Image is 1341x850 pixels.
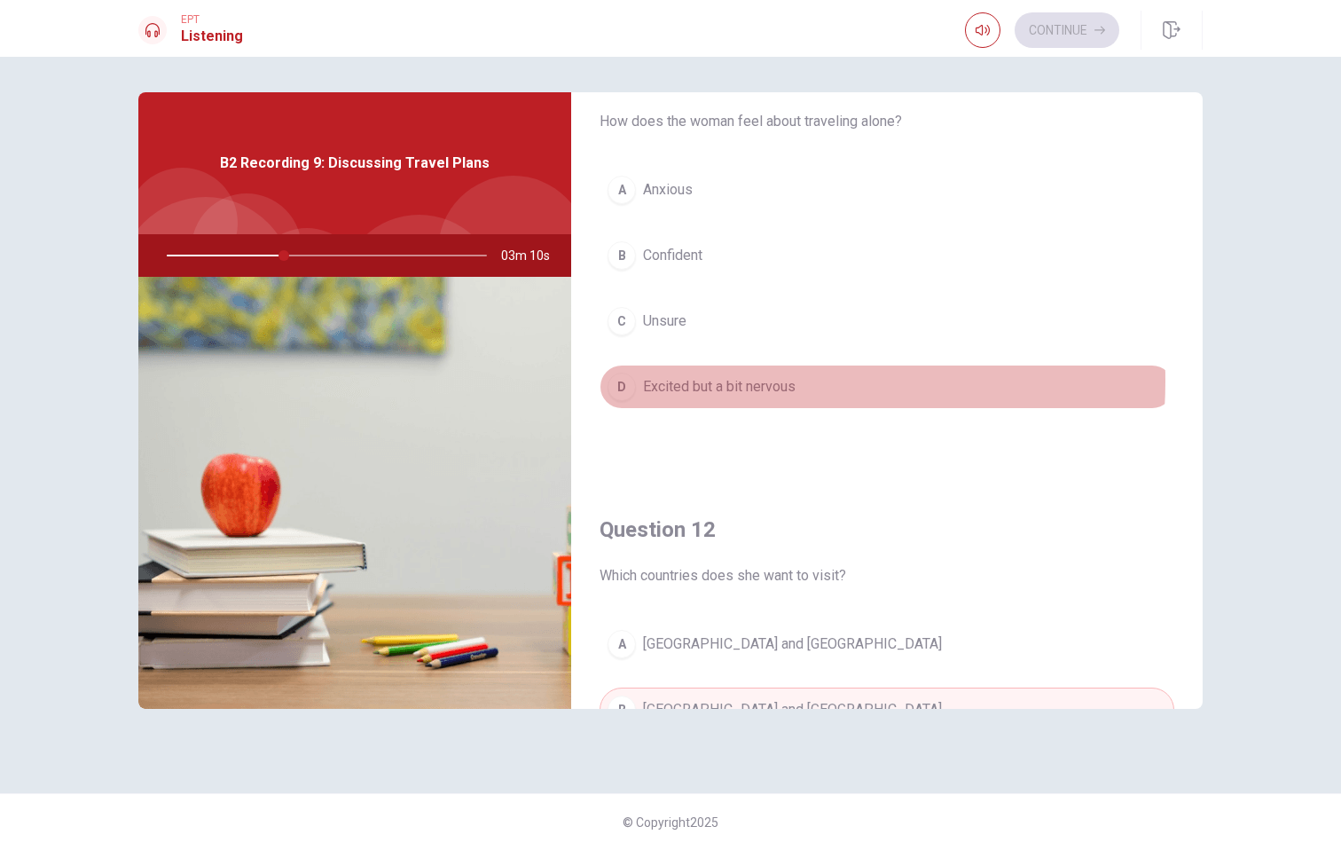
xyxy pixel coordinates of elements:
button: AAnxious [600,168,1174,212]
div: B [608,696,636,724]
span: © Copyright 2025 [623,815,718,830]
div: C [608,307,636,335]
div: A [608,630,636,658]
span: [GEOGRAPHIC_DATA] and [GEOGRAPHIC_DATA] [643,699,942,720]
span: Which countries does she want to visit? [600,565,1174,586]
h4: Question 12 [600,516,1174,544]
div: B [608,241,636,270]
button: BConfident [600,233,1174,278]
span: B2 Recording 9: Discussing Travel Plans [220,153,490,174]
span: [GEOGRAPHIC_DATA] and [GEOGRAPHIC_DATA] [643,634,942,655]
span: EPT [181,13,243,26]
span: Excited but a bit nervous [643,376,796,397]
span: Unsure [643,311,686,332]
h1: Listening [181,26,243,47]
button: DExcited but a bit nervous [600,365,1174,409]
span: Confident [643,245,702,266]
button: B[GEOGRAPHIC_DATA] and [GEOGRAPHIC_DATA] [600,688,1174,732]
button: A[GEOGRAPHIC_DATA] and [GEOGRAPHIC_DATA] [600,622,1174,666]
span: 03m 10s [501,234,564,277]
span: How does the woman feel about traveling alone? [600,111,1174,132]
img: B2 Recording 9: Discussing Travel Plans [138,277,571,709]
div: D [608,373,636,401]
div: A [608,176,636,204]
button: CUnsure [600,299,1174,343]
span: Anxious [643,179,693,201]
